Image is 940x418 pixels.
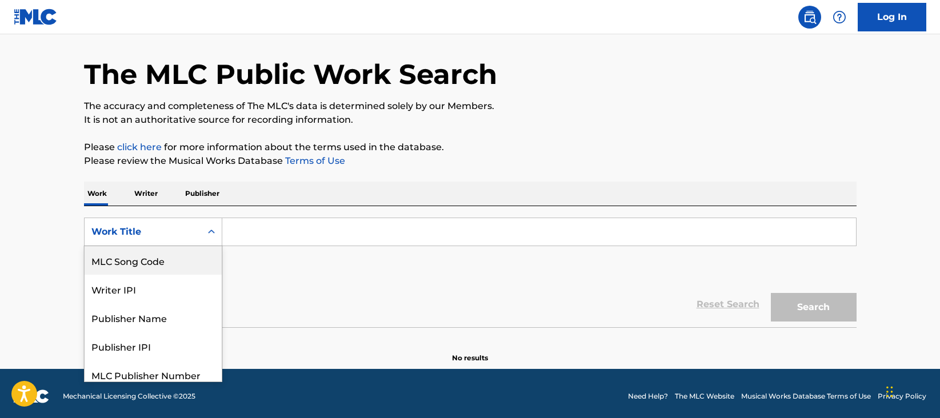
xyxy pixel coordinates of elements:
[85,275,222,303] div: Writer IPI
[886,375,893,409] div: Drag
[883,363,940,418] iframe: Chat Widget
[63,391,195,401] span: Mechanical Licensing Collective © 2025
[85,303,222,332] div: Publisher Name
[85,360,222,389] div: MLC Publisher Number
[858,3,926,31] a: Log In
[675,391,734,401] a: The MLC Website
[878,391,926,401] a: Privacy Policy
[628,391,668,401] a: Need Help?
[85,332,222,360] div: Publisher IPI
[131,182,161,206] p: Writer
[84,113,857,127] p: It is not an authoritative source for recording information.
[84,154,857,168] p: Please review the Musical Works Database
[84,182,110,206] p: Work
[85,246,222,275] div: MLC Song Code
[798,6,821,29] a: Public Search
[14,9,58,25] img: MLC Logo
[833,10,846,24] img: help
[84,218,857,327] form: Search Form
[803,10,817,24] img: search
[84,57,497,91] h1: The MLC Public Work Search
[828,6,851,29] div: Help
[741,391,871,401] a: Musical Works Database Terms of Use
[84,140,857,154] p: Please for more information about the terms used in the database.
[84,99,857,113] p: The accuracy and completeness of The MLC's data is determined solely by our Members.
[182,182,223,206] p: Publisher
[91,225,194,239] div: Work Title
[117,142,162,152] a: click here
[283,155,345,166] a: Terms of Use
[452,339,488,363] p: No results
